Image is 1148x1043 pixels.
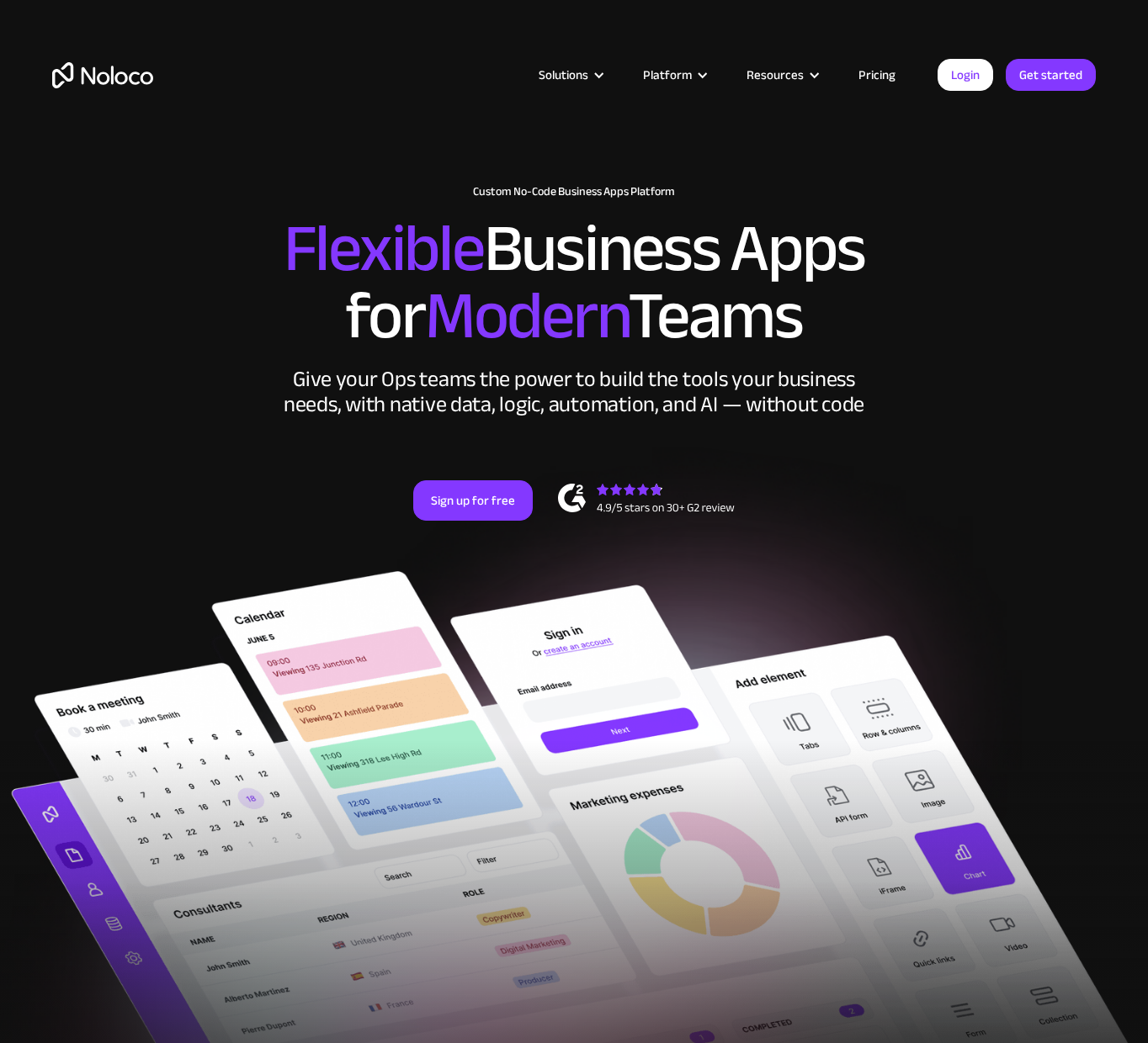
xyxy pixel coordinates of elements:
div: Give your Ops teams the power to build the tools your business needs, with native data, logic, au... [279,367,869,417]
span: Flexible [284,186,484,311]
div: Platform [643,64,692,86]
a: Sign up for free [413,480,533,521]
h1: Custom No-Code Business Apps Platform [52,185,1096,199]
span: Modern [425,253,628,379]
a: Pricing [837,64,917,86]
h2: Business Apps for Teams [52,215,1096,350]
a: Login [938,59,993,91]
div: Solutions [518,64,622,86]
a: home [52,62,153,88]
a: Get started [1006,59,1096,91]
div: Solutions [539,64,588,86]
div: Resources [725,64,837,86]
div: Resources [747,64,804,86]
div: Platform [622,64,725,86]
